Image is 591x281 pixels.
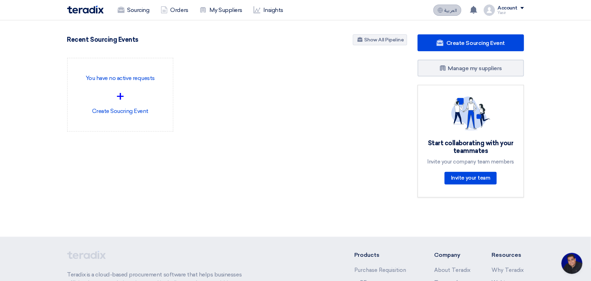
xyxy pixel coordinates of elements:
img: profile_test.png [484,5,495,16]
a: Why Teradix [492,267,524,273]
div: Yasir [498,11,524,15]
img: Teradix logo [67,6,104,14]
a: Manage my suppliers [418,60,524,76]
a: Insights [248,2,289,18]
a: Show All Pipeline [353,34,407,45]
a: Orders [155,2,194,18]
a: My Suppliers [194,2,248,18]
div: + [73,86,168,107]
div: Create Soucring Event [73,64,168,126]
h4: Recent Sourcing Events [67,36,138,44]
p: You have no active requests [73,74,168,82]
a: Sourcing [112,2,155,18]
div: Account [498,5,518,11]
a: Purchase Requisition [354,267,406,273]
span: العربية [445,8,457,13]
a: About Teradix [434,267,471,273]
div: Start collaborating with your teammates [426,139,515,155]
li: Products [354,251,413,259]
div: Open chat [562,253,583,274]
button: العربية [433,5,461,16]
a: Invite your team [445,172,496,185]
div: Invite your company team members [426,159,515,165]
img: invite_your_team.svg [451,96,491,131]
li: Company [434,251,471,259]
li: Resources [492,251,524,259]
span: Create Sourcing Event [446,40,505,46]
